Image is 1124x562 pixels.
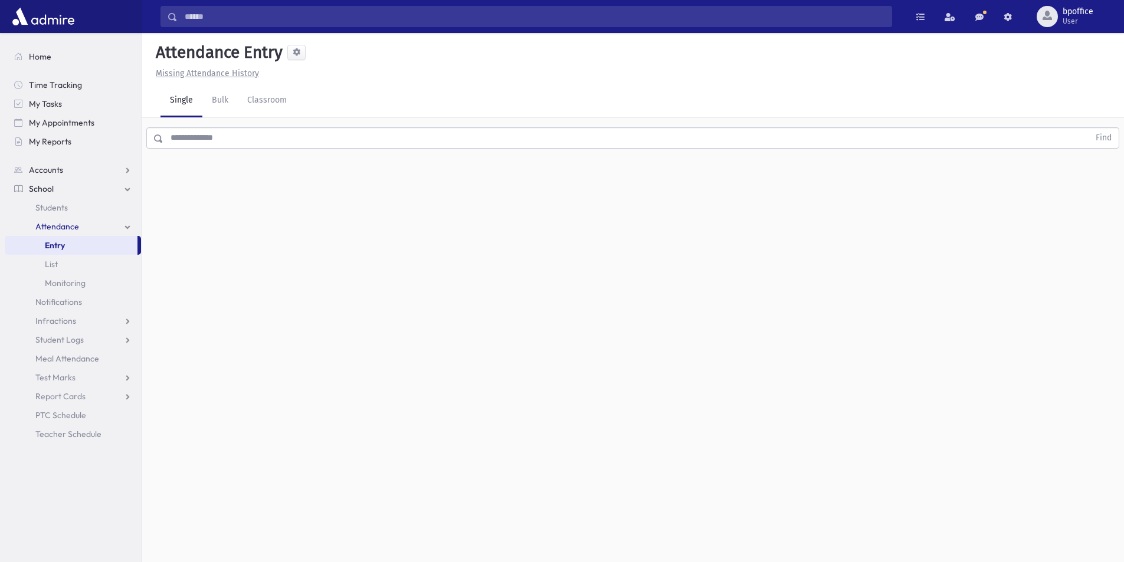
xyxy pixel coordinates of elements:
a: My Appointments [5,113,141,132]
a: Home [5,47,141,66]
h5: Attendance Entry [151,42,283,63]
a: Bulk [202,84,238,117]
a: Infractions [5,311,141,330]
span: School [29,183,54,194]
a: Entry [5,236,137,255]
span: PTC Schedule [35,410,86,420]
a: My Reports [5,132,141,151]
span: My Tasks [29,98,62,109]
button: Find [1089,128,1119,148]
a: Missing Attendance History [151,68,259,78]
span: User [1063,17,1093,26]
a: List [5,255,141,274]
span: Student Logs [35,334,84,345]
input: Search [178,6,892,27]
span: Entry [45,240,65,251]
u: Missing Attendance History [156,68,259,78]
a: Students [5,198,141,217]
a: PTC Schedule [5,406,141,425]
span: Students [35,202,68,213]
span: Accounts [29,165,63,175]
a: Classroom [238,84,296,117]
span: Meal Attendance [35,353,99,364]
span: Notifications [35,297,82,307]
a: My Tasks [5,94,141,113]
span: Test Marks [35,372,76,383]
a: Attendance [5,217,141,236]
span: Attendance [35,221,79,232]
span: My Appointments [29,117,94,128]
a: Meal Attendance [5,349,141,368]
span: Monitoring [45,278,86,288]
a: Report Cards [5,387,141,406]
a: Time Tracking [5,75,141,94]
img: AdmirePro [9,5,77,28]
a: School [5,179,141,198]
span: Teacher Schedule [35,429,101,439]
span: My Reports [29,136,71,147]
a: Teacher Schedule [5,425,141,443]
span: List [45,259,58,270]
span: Infractions [35,315,76,326]
a: Single [160,84,202,117]
span: Time Tracking [29,80,82,90]
a: Student Logs [5,330,141,349]
a: Notifications [5,292,141,311]
span: Report Cards [35,391,86,402]
span: bpoffice [1063,7,1093,17]
a: Test Marks [5,368,141,387]
a: Monitoring [5,274,141,292]
span: Home [29,51,51,62]
a: Accounts [5,160,141,179]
